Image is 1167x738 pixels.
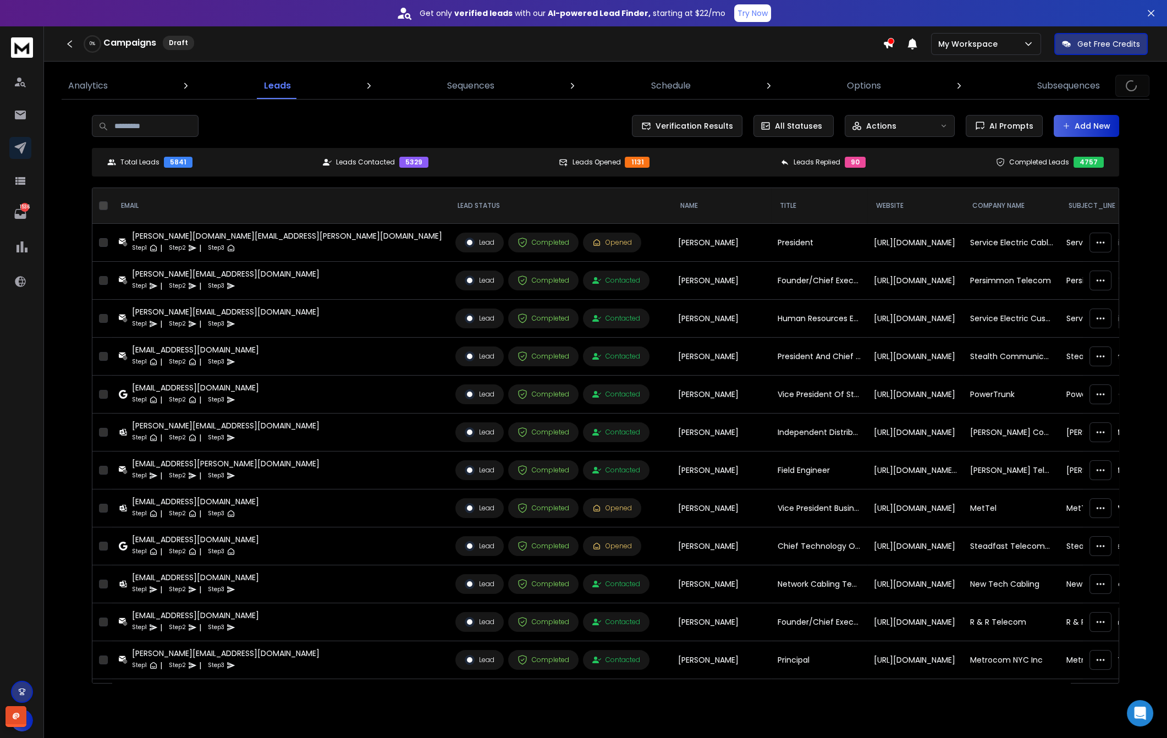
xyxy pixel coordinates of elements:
td: Human Resources Executive [771,300,867,338]
p: Step 2 [169,356,186,367]
td: [PERSON_NAME] Telecom Innovation - Deal Potential? [1060,451,1156,489]
td: R & R Telecom [964,603,1060,641]
div: [EMAIL_ADDRESS][PERSON_NAME][DOMAIN_NAME] [132,458,320,469]
td: Vice President Business Development [771,489,867,527]
td: Steadfast Telecommunications Inc. [964,527,1060,565]
td: [URL][DOMAIN_NAME] [867,376,964,414]
td: Service Electric Cablevision [964,224,1060,262]
p: | [199,584,201,595]
div: Completed [518,465,569,475]
p: Step 3 [208,546,224,557]
div: 1131 [625,157,649,168]
td: [URL][DOMAIN_NAME] [867,262,964,300]
div: Contacted [592,314,640,323]
p: | [160,243,162,254]
div: Completed [518,427,569,437]
div: @ [5,706,26,727]
div: Contacted [592,656,640,664]
p: 0 % [90,41,95,47]
p: | [160,356,162,367]
div: [EMAIL_ADDRESS][DOMAIN_NAME] [132,382,259,393]
td: [PERSON_NAME] [671,414,771,451]
div: 5329 [399,157,428,168]
p: Step 1 [132,546,147,557]
p: Leads Opened [572,158,620,167]
div: 5841 [164,157,192,168]
div: [PERSON_NAME][EMAIL_ADDRESS][DOMAIN_NAME] [132,648,320,659]
div: Lead [465,655,494,665]
div: Lead [465,427,494,437]
td: [PERSON_NAME] Communication Systems Inc. [964,414,1060,451]
td: [PERSON_NAME] [671,641,771,679]
td: Vice President Of Internet Engineering, Operations, Business Development [771,679,867,717]
td: PowerTrunk's Critical Communications Leadership - Deal Potential? [1060,376,1156,414]
div: [EMAIL_ADDRESS][DOMAIN_NAME] [132,496,259,507]
div: Opened [592,504,632,513]
td: [PERSON_NAME] [671,376,771,414]
td: [URL][DOMAIN_NAME][PERSON_NAME] [867,451,964,489]
button: Add New [1054,115,1119,137]
p: | [199,546,201,557]
td: [URL][DOMAIN_NAME] [867,489,964,527]
p: Step 1 [132,470,147,481]
a: Analytics [62,73,114,99]
p: Try Now [737,8,768,19]
td: Founder/Chief Executive Officer [771,603,867,641]
div: Lead [465,541,494,551]
td: Stealth Communications [964,338,1060,376]
p: Step 1 [132,318,147,329]
td: Field Engineer [771,451,867,489]
p: Step 2 [169,622,186,633]
p: | [160,546,162,557]
p: | [199,356,201,367]
td: [PERSON_NAME] [671,224,771,262]
p: | [199,660,201,671]
p: Subsequences [1037,79,1100,92]
div: Lead [465,276,494,285]
td: President [771,224,867,262]
p: Step 2 [169,243,186,254]
div: 4757 [1074,157,1104,168]
p: Step 3 [208,280,224,291]
span: AI Prompts [985,120,1033,131]
td: [PERSON_NAME] [671,300,771,338]
td: New Tech Cabling [964,565,1060,603]
td: Independent Distributor [771,414,867,451]
p: Step 3 [208,243,224,254]
td: MetTel [964,489,1060,527]
div: Open Intercom Messenger [1127,700,1153,726]
td: Telehouse America [964,679,1060,717]
th: LEAD STATUS [449,188,671,224]
a: Schedule [645,73,697,99]
p: Step 2 [169,546,186,557]
td: Telehouse's Data Center Leadership - Deal Potential? [1060,679,1156,717]
p: Analytics [68,79,108,92]
td: Service Electric Customer Care Center - [GEOGRAPHIC_DATA] [964,300,1060,338]
p: Step 3 [208,508,224,519]
div: [EMAIL_ADDRESS][DOMAIN_NAME] [132,534,259,545]
p: | [199,243,201,254]
div: [EMAIL_ADDRESS][DOMAIN_NAME] [132,572,259,583]
div: Completed [518,541,569,551]
p: | [160,508,162,519]
img: logo [11,37,33,58]
td: Service Electric's Broadband Leadership - Deal Potential? [1060,224,1156,262]
div: Completed [518,655,569,665]
td: [PERSON_NAME] [671,527,771,565]
div: [PERSON_NAME][EMAIL_ADDRESS][DOMAIN_NAME] [132,268,320,279]
th: TITLE [771,188,867,224]
p: Step 2 [169,660,186,671]
td: Metrocom NYC Inc [964,641,1060,679]
p: | [199,280,201,291]
td: [PERSON_NAME] [671,338,771,376]
p: Completed Leads [1009,158,1069,167]
p: Step 2 [169,280,186,291]
p: Step 3 [208,622,224,633]
div: Contacted [592,276,640,285]
p: Actions [866,120,896,131]
a: Options [840,73,888,99]
td: Network Cabling Technician [771,565,867,603]
div: Lead [465,389,494,399]
td: [PERSON_NAME] [671,489,771,527]
div: 90 [845,157,866,168]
